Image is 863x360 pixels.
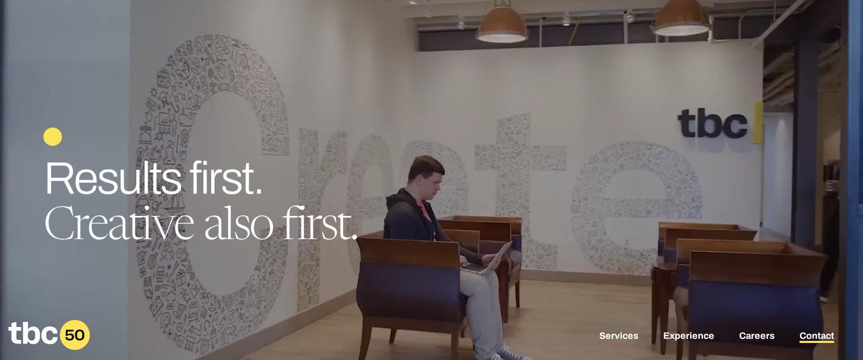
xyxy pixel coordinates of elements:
span: Results first. [43,154,263,203]
a: Services [599,331,638,343]
a: Contact [800,331,834,343]
a: Experience [663,331,714,343]
a: Careers [739,331,775,343]
span: Creative also first. [43,206,358,251]
a: Home [8,343,90,354]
